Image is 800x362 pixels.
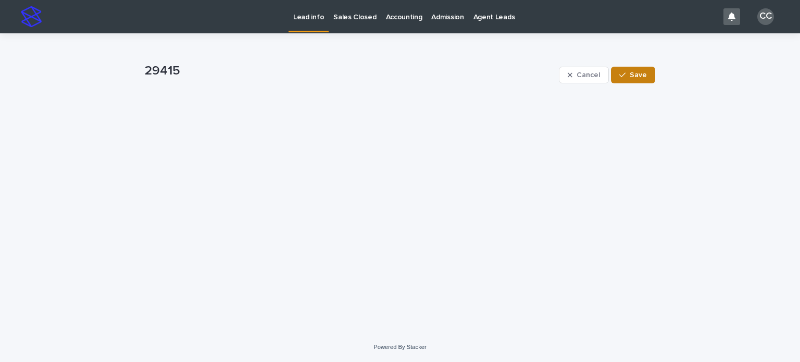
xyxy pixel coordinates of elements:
a: Powered By Stacker [373,344,426,350]
button: Cancel [559,67,609,83]
button: Save [611,67,655,83]
span: Cancel [577,71,600,79]
div: CC [757,8,774,25]
img: stacker-logo-s-only.png [21,6,42,27]
p: 29415 [145,64,555,79]
span: Save [630,71,647,79]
